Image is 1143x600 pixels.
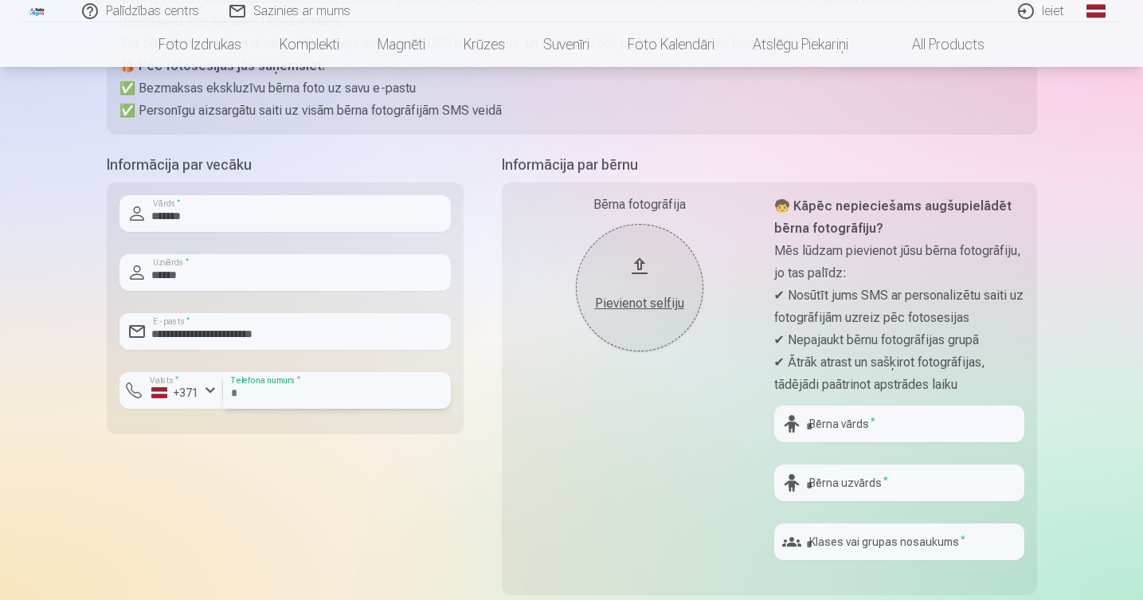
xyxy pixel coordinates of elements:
h5: Informācija par vecāku [107,154,464,176]
a: Foto izdrukas [139,22,260,67]
a: Suvenīri [524,22,609,67]
p: ✔ Nosūtīt jums SMS ar personalizētu saiti uz fotogrāfijām uzreiz pēc fotosesijas [774,284,1024,329]
p: Mēs lūdzam pievienot jūsu bērna fotogrāfiju, jo tas palīdz: [774,240,1024,284]
p: ✔ Ātrāk atrast un sašķirot fotogrāfijas, tādējādi paātrinot apstrādes laiku [774,351,1024,396]
a: Foto kalendāri [609,22,734,67]
a: Magnēti [358,22,444,67]
p: ✅ Personīgu aizsargātu saiti uz visām bērna fotogrāfijām SMS veidā [119,100,1024,122]
button: Pievienot selfiju [576,224,703,351]
a: All products [867,22,1004,67]
a: Krūzes [444,22,524,67]
a: Komplekti [260,22,358,67]
img: /fa1 [29,6,46,16]
button: Valsts*+371 [119,372,223,409]
h5: Informācija par bērnu [502,154,1037,176]
div: Pievienot selfiju [592,294,687,313]
label: Valsts [145,375,184,386]
p: ✅ Bezmaksas ekskluzīvu bērna foto uz savu e-pastu [119,77,1024,100]
div: +371 [151,385,199,401]
strong: 🧒 Kāpēc nepieciešams augšupielādēt bērna fotogrāfiju? [774,198,1012,236]
div: Bērna fotogrāfija [515,195,765,214]
p: ✔ Nepajaukt bērnu fotogrāfijas grupā [774,329,1024,351]
a: Atslēgu piekariņi [734,22,867,67]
